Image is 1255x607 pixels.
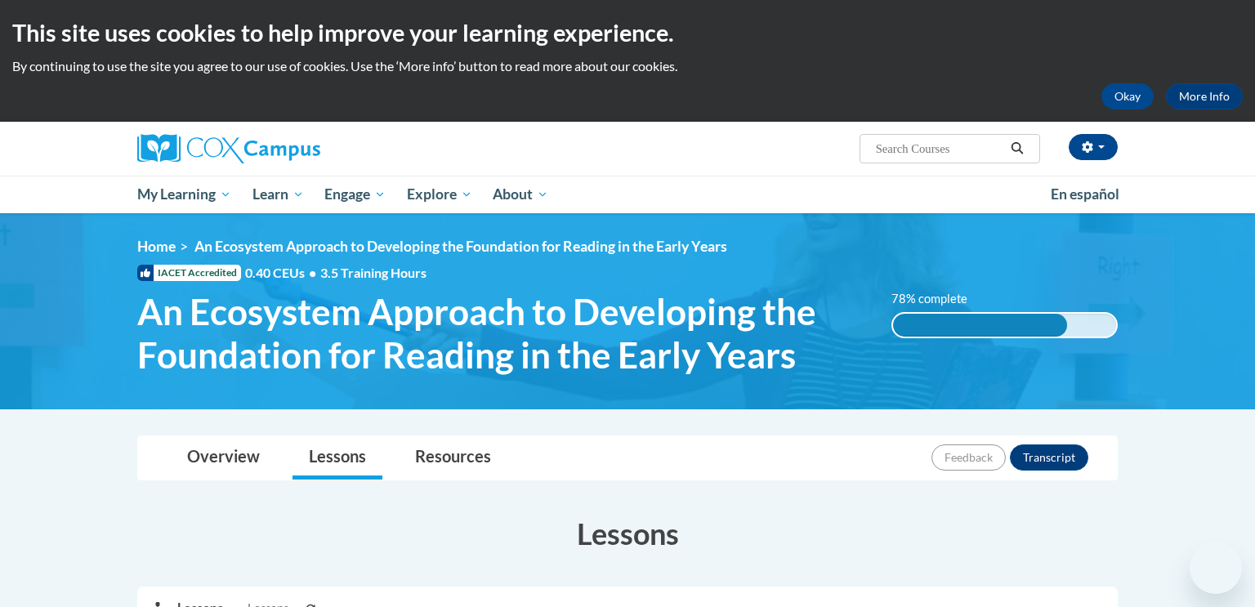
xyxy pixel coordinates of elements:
[12,57,1243,75] p: By continuing to use the site you agree to our use of cookies. Use the ‘More info’ button to read...
[931,444,1006,471] button: Feedback
[399,436,507,480] a: Resources
[1005,139,1029,158] button: Search
[137,134,448,163] a: Cox Campus
[1069,134,1118,160] button: Account Settings
[194,238,727,255] span: An Ecosystem Approach to Developing the Foundation for Reading in the Early Years
[309,265,316,280] span: •
[127,176,242,213] a: My Learning
[137,238,176,255] a: Home
[874,139,1005,158] input: Search Courses
[137,513,1118,554] h3: Lessons
[1040,177,1130,212] a: En español
[1166,83,1243,109] a: More Info
[137,290,867,377] span: An Ecosystem Approach to Developing the Foundation for Reading in the Early Years
[137,134,320,163] img: Cox Campus
[12,16,1243,49] h2: This site uses cookies to help improve your learning experience.
[252,185,304,204] span: Learn
[1051,185,1119,203] span: En español
[245,264,320,282] span: 0.40 CEUs
[1190,542,1242,594] iframe: Button to launch messaging window
[396,176,483,213] a: Explore
[293,436,382,480] a: Lessons
[171,436,276,480] a: Overview
[324,185,386,204] span: Engage
[137,185,231,204] span: My Learning
[1010,444,1088,471] button: Transcript
[891,290,985,308] label: 78% complete
[137,265,241,281] span: IACET Accredited
[407,185,472,204] span: Explore
[1101,83,1154,109] button: Okay
[242,176,315,213] a: Learn
[493,185,548,204] span: About
[113,176,1142,213] div: Main menu
[483,176,560,213] a: About
[893,314,1067,337] div: 78% complete
[314,176,396,213] a: Engage
[320,265,427,280] span: 3.5 Training Hours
